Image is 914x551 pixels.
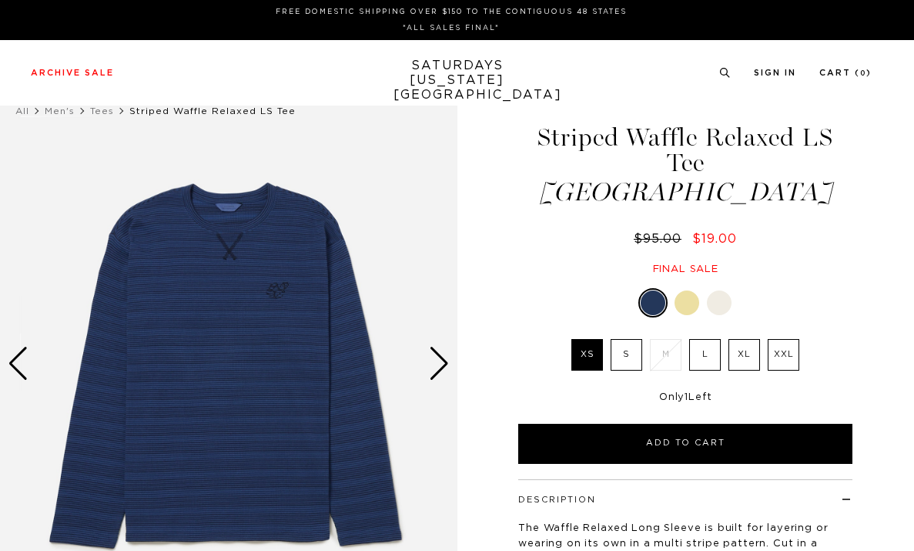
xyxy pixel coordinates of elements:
[45,106,75,116] a: Men's
[689,339,721,371] label: L
[518,496,596,504] button: Description
[516,263,855,276] div: Final sale
[37,6,865,18] p: FREE DOMESTIC SHIPPING OVER $150 TO THE CONTIGUOUS 48 STATES
[129,106,296,116] span: Striped Waffle Relaxed LS Tee
[429,347,450,381] div: Next slide
[611,339,642,371] label: S
[768,339,799,371] label: XXL
[90,106,114,116] a: Tees
[393,59,521,102] a: SATURDAYS[US_STATE][GEOGRAPHIC_DATA]
[819,69,872,77] a: Cart (0)
[692,233,737,245] span: $19.00
[31,69,114,77] a: Archive Sale
[634,233,688,245] del: $95.00
[754,69,796,77] a: Sign In
[37,22,865,34] p: *ALL SALES FINAL*
[15,106,29,116] a: All
[685,392,688,402] span: 1
[516,180,855,205] span: [GEOGRAPHIC_DATA]
[516,125,855,205] h1: Striped Waffle Relaxed LS Tee
[8,347,28,381] div: Previous slide
[728,339,760,371] label: XL
[860,70,866,77] small: 0
[518,391,852,405] div: Only Left
[518,424,852,464] button: Add to Cart
[571,339,603,371] label: XS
